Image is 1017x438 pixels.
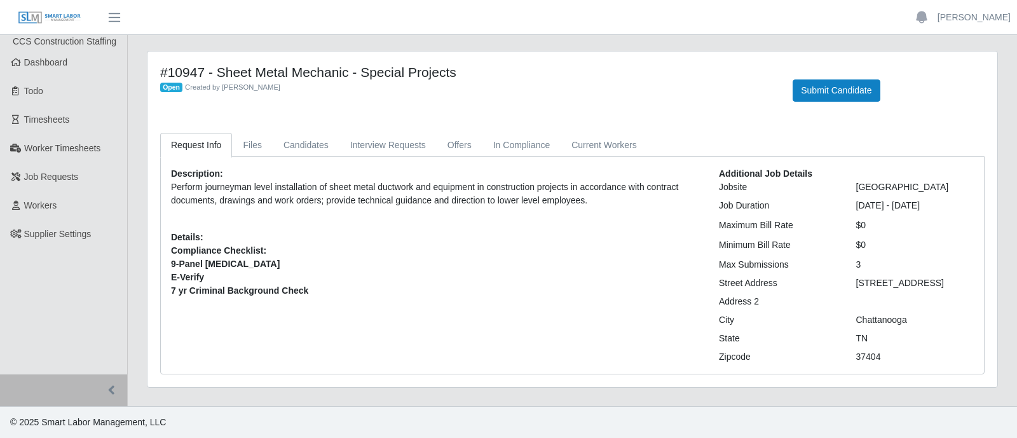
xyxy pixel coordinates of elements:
[847,258,984,271] div: 3
[24,229,92,239] span: Supplier Settings
[24,114,70,125] span: Timesheets
[709,295,847,308] div: Address 2
[24,86,43,96] span: Todo
[171,257,700,271] span: 9-Panel [MEDICAL_DATA]
[160,133,232,158] a: Request Info
[171,181,700,207] p: Perform journeyman level installation of sheet metal ductwork and equipment in construction proje...
[709,350,847,364] div: Zipcode
[160,64,774,80] h4: #10947 - Sheet Metal Mechanic - Special Projects
[793,79,880,102] button: Submit Candidate
[13,36,116,46] span: CCS Construction Staffing
[24,143,100,153] span: Worker Timesheets
[847,313,984,327] div: Chattanooga
[847,350,984,364] div: 37404
[171,245,266,256] b: Compliance Checklist:
[10,417,166,427] span: © 2025 Smart Labor Management, LLC
[482,133,561,158] a: In Compliance
[171,271,700,284] span: E-Verify
[709,277,847,290] div: Street Address
[709,313,847,327] div: City
[847,238,984,252] div: $0
[18,11,81,25] img: SLM Logo
[847,199,984,212] div: [DATE] - [DATE]
[847,219,984,232] div: $0
[709,219,847,232] div: Maximum Bill Rate
[847,277,984,290] div: [STREET_ADDRESS]
[709,181,847,194] div: Jobsite
[339,133,437,158] a: Interview Requests
[185,83,280,91] span: Created by [PERSON_NAME]
[24,57,68,67] span: Dashboard
[232,133,273,158] a: Files
[273,133,339,158] a: Candidates
[171,168,223,179] b: Description:
[171,232,203,242] b: Details:
[719,168,812,179] b: Additional Job Details
[561,133,647,158] a: Current Workers
[847,332,984,345] div: TN
[938,11,1011,24] a: [PERSON_NAME]
[709,332,847,345] div: State
[709,258,847,271] div: Max Submissions
[160,83,182,93] span: Open
[847,181,984,194] div: [GEOGRAPHIC_DATA]
[709,238,847,252] div: Minimum Bill Rate
[24,172,79,182] span: Job Requests
[437,133,482,158] a: Offers
[24,200,57,210] span: Workers
[171,284,700,298] span: 7 yr Criminal Background Check
[709,199,847,212] div: Job Duration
